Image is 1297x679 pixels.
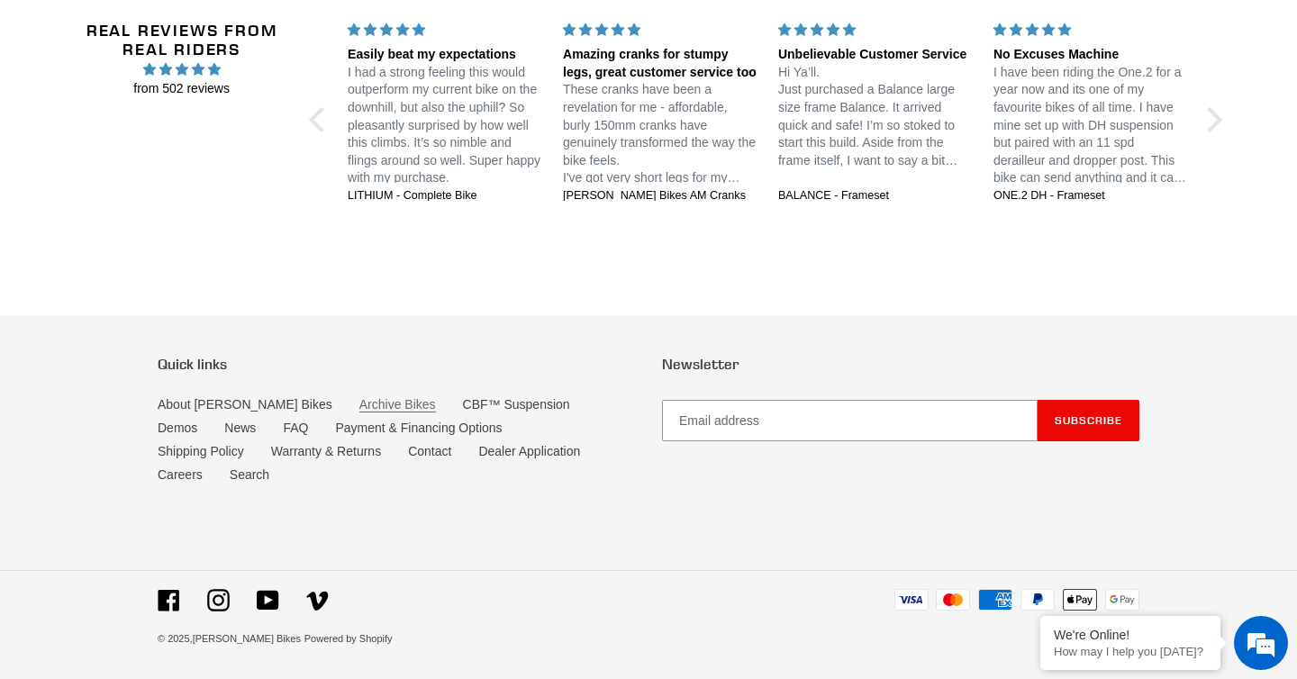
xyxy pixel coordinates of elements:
span: Subscribe [1055,413,1122,427]
a: Payment & Financing Options [335,421,502,435]
a: Warranty & Returns [271,444,381,458]
a: News [224,421,256,435]
a: Careers [158,467,203,482]
div: 5 stars [348,21,541,40]
a: About [PERSON_NAME] Bikes [158,397,332,412]
div: Chat with us now [121,101,330,124]
p: Hi Ya’ll. Just purchased a Balance large size frame Balance. It arrived quick and safe! I’m so st... [778,64,972,170]
div: 5 stars [563,21,757,40]
p: How may I help you today? [1054,645,1207,658]
a: LITHIUM - Complete Bike [348,188,541,204]
p: Quick links [158,356,635,373]
div: We're Online! [1054,628,1207,642]
span: We're online! [104,227,249,409]
a: Powered by Shopify [304,633,393,644]
p: Newsletter [662,356,1139,373]
div: Navigation go back [20,99,47,126]
div: Easily beat my expectations [348,46,541,64]
a: [PERSON_NAME] Bikes AM Cranks [563,188,757,204]
p: I have been riding the One.2 for a year now and its one of my favourite bikes of all time. I have... [993,64,1187,187]
div: Minimize live chat window [295,9,339,52]
a: FAQ [283,421,308,435]
input: Email address [662,400,1038,441]
button: Subscribe [1038,400,1139,441]
p: These cranks have been a revelation for me - affordable, burly 150mm cranks have genuinely transf... [563,81,757,187]
small: © 2025, [158,633,301,644]
div: 5 stars [993,21,1187,40]
a: Search [230,467,269,482]
div: No Excuses Machine [993,46,1187,64]
div: Unbelievable Customer Service [778,46,972,64]
p: I had a strong feeling this would outperform my current bike on the downhill, but also the uphill... [348,64,541,187]
a: [PERSON_NAME] Bikes [193,633,301,644]
div: 5 stars [778,21,972,40]
a: Demos [158,421,197,435]
a: Archive Bikes [359,397,436,412]
a: Dealer Application [478,444,580,458]
img: d_696896380_company_1647369064580_696896380 [58,90,103,135]
div: Amazing cranks for stumpy legs, great customer service too [563,46,757,81]
h2: Real Reviews from Real Riders [65,21,298,59]
a: BALANCE - Frameset [778,188,972,204]
a: Contact [408,444,451,458]
span: from 502 reviews [65,79,298,98]
textarea: Type your message and hit 'Enter' [9,492,343,555]
a: ONE.2 DH - Frameset [993,188,1187,204]
a: Shipping Policy [158,444,244,458]
a: CBF™ Suspension [463,397,570,412]
span: 4.96 stars [65,59,298,79]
